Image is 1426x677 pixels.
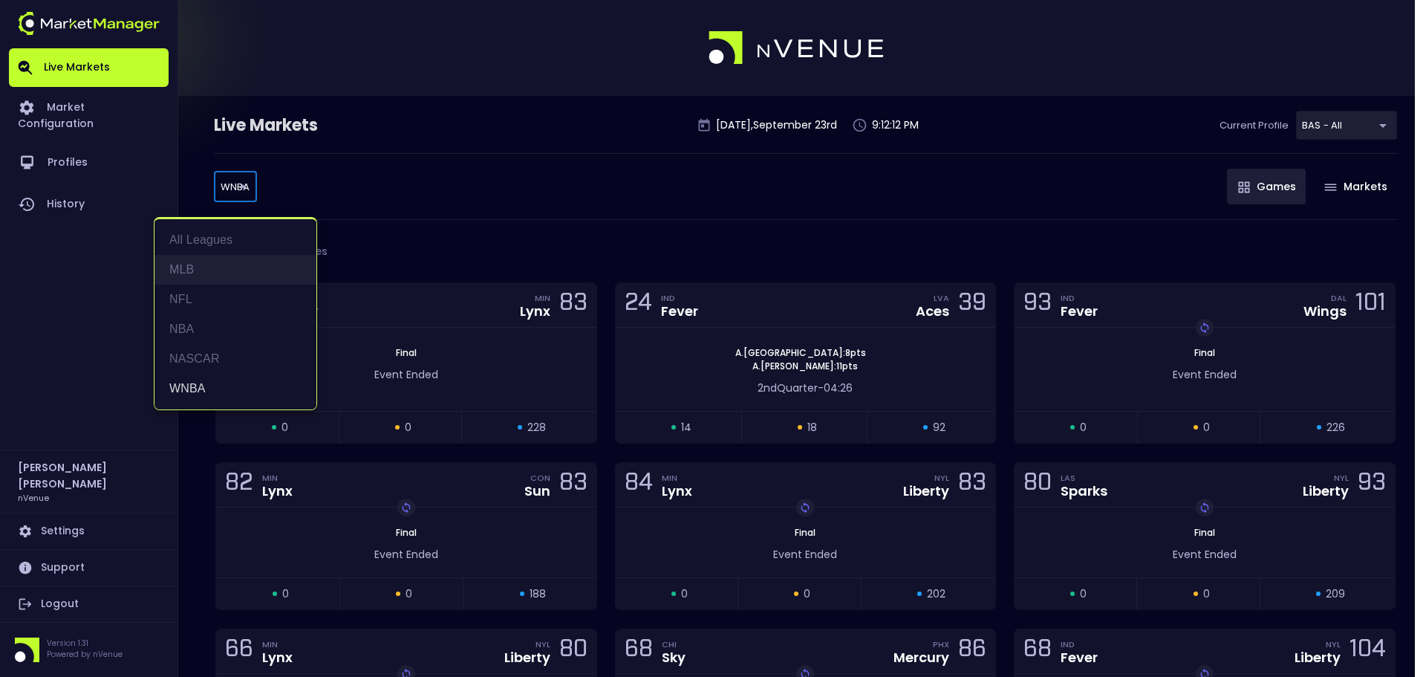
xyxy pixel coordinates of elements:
[154,255,316,285] li: MLB
[154,374,316,404] li: WNBA
[154,314,316,344] li: NBA
[154,225,316,255] li: All Leagues
[154,344,316,374] li: NASCAR
[154,285,316,314] li: NFL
